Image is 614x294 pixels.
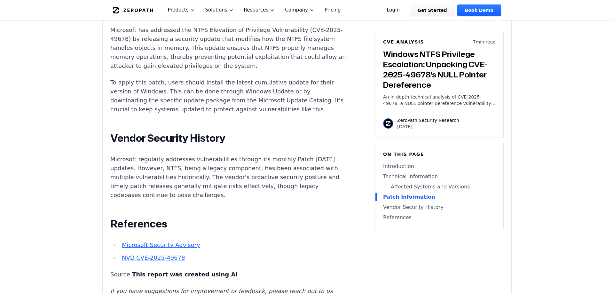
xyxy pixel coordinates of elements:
[397,123,459,130] p: [DATE]
[110,132,348,145] h2: Vendor Security History
[383,94,496,107] p: An in-depth technical analysis of CVE-2025-49678, a NULL pointer dereference vulnerability in Win...
[410,4,455,16] a: Get Started
[122,254,185,261] a: NVD CVE-2025-49678
[473,39,496,45] p: 7 min read
[383,163,496,170] a: Introduction
[383,39,424,45] h6: CVE Analysis
[383,49,496,90] h3: Windows NTFS Privilege Escalation: Unpacking CVE-2025-49678's NULL Pointer Dereference
[383,118,393,129] img: ZeroPath Security Research
[383,183,496,191] a: Affected Systems and Versions
[383,151,496,157] h6: On this page
[383,173,496,180] a: Technical Information
[110,78,348,114] p: To apply this patch, users should install the latest cumulative update for their version of Windo...
[110,270,348,279] p: Source:
[132,271,238,278] strong: This report was created using AI
[383,193,496,201] a: Patch Information
[383,203,496,211] a: Vendor Security History
[110,26,348,70] p: Microsoft has addressed the NTFS Elevation of Privilege Vulnerability (CVE-2025-49678) by releasi...
[110,218,348,230] h2: References
[110,155,348,200] p: Microsoft regularly addresses vulnerabilities through its monthly Patch [DATE] updates. However, ...
[383,214,496,221] a: References
[457,4,501,16] a: Book Demo
[379,4,407,16] a: Login
[397,117,459,123] p: ZeroPath Security Research
[122,242,200,248] a: Microsoft Security Advisory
